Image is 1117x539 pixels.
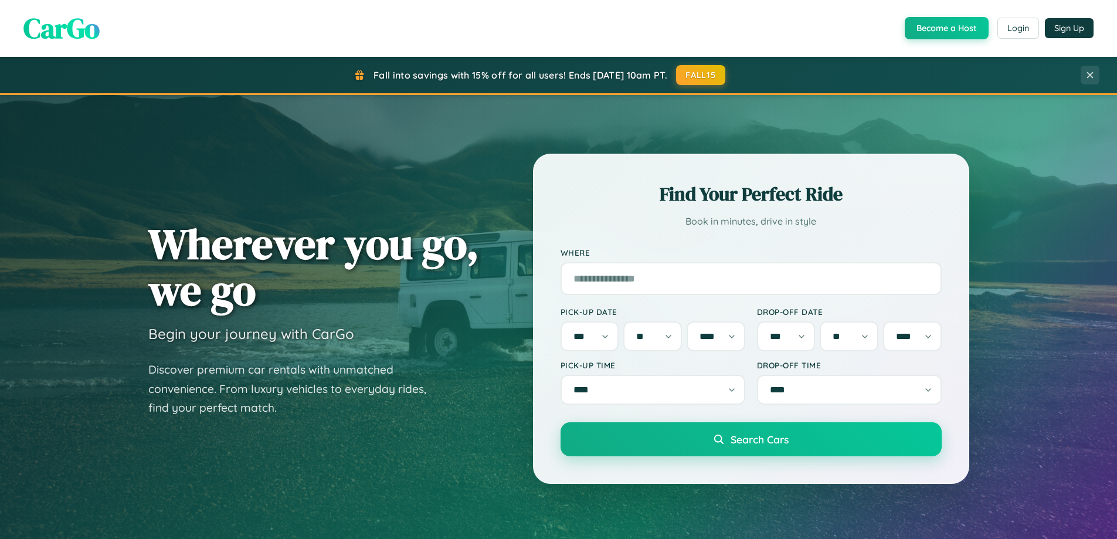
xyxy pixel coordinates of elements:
label: Drop-off Date [757,307,942,317]
h2: Find Your Perfect Ride [561,181,942,207]
p: Book in minutes, drive in style [561,213,942,230]
button: Sign Up [1045,18,1094,38]
label: Pick-up Time [561,360,745,370]
span: Fall into savings with 15% off for all users! Ends [DATE] 10am PT. [374,69,667,81]
label: Pick-up Date [561,307,745,317]
button: Become a Host [905,17,989,39]
span: Search Cars [731,433,789,446]
label: Drop-off Time [757,360,942,370]
span: CarGo [23,9,100,48]
button: FALL15 [676,65,725,85]
h3: Begin your journey with CarGo [148,325,354,343]
label: Where [561,248,942,257]
button: Login [997,18,1039,39]
button: Search Cars [561,422,942,456]
h1: Wherever you go, we go [148,221,479,313]
p: Discover premium car rentals with unmatched convenience. From luxury vehicles to everyday rides, ... [148,360,442,418]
